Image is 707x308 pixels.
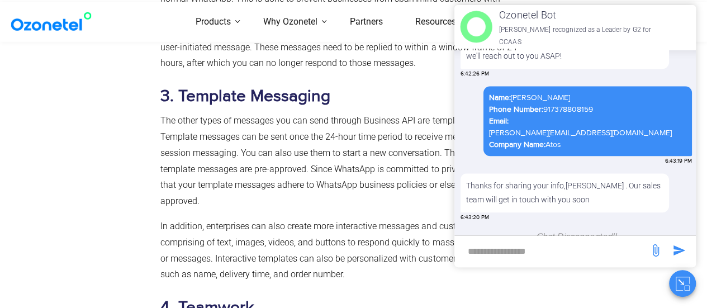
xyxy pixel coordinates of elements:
[489,127,671,139] a: [PERSON_NAME][EMAIL_ADDRESS][DOMAIN_NAME]
[644,239,667,262] span: send message
[160,221,538,279] span: In addition, enterprises can also create more interactive messages and customizable templates com...
[334,2,399,42] a: Partners
[461,70,489,78] span: 6:42:26 PM
[499,6,659,24] p: Ozonetel Bot
[489,92,686,150] div: [PERSON_NAME] 917378808159 Atos
[460,11,492,43] img: header
[247,2,334,42] a: Why Ozonetel
[460,241,643,262] div: new-msg-input
[665,157,692,165] span: 6:43:19 PM
[160,115,542,206] span: The other types of messages you can send through Business API are template messages. Template mes...
[489,116,509,126] b: Email:
[669,270,696,297] button: Close chat
[461,214,489,222] span: 6:43:20 PM
[489,105,543,114] b: Phone Number:
[489,93,511,102] b: Name:
[399,2,472,42] a: Resources
[179,2,247,42] a: Products
[661,23,670,32] span: end chat or minimize
[668,239,690,262] span: send message
[466,179,663,207] p: Thanks for sharing your info,[PERSON_NAME] . Our sales team will get in touch with you soon
[489,140,545,149] b: Company Name:
[499,24,659,48] p: [PERSON_NAME] recognized as a Leader by G2 for CCAAS
[160,86,330,106] b: 3. Template Messaging
[536,231,617,242] span: Chat Disconnected!!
